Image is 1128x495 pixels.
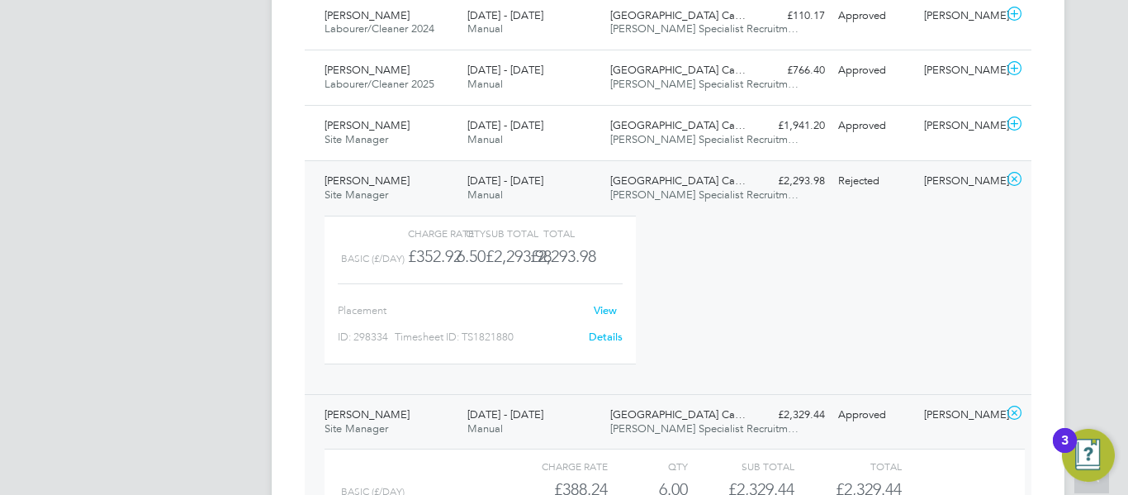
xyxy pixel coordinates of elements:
[688,456,794,476] div: Sub Total
[501,456,608,476] div: Charge rate
[467,77,503,91] span: Manual
[467,132,503,146] span: Manual
[338,297,395,350] div: Placement ID: 298334
[467,174,543,188] span: [DATE] - [DATE]
[832,168,917,195] div: Rejected
[467,63,543,77] span: [DATE] - [DATE]
[325,407,410,421] span: [PERSON_NAME]
[746,112,832,140] div: £1,941.20
[325,8,410,22] span: [PERSON_NAME]
[453,243,486,270] div: 6.50
[325,132,388,146] span: Site Manager
[467,407,543,421] span: [DATE] - [DATE]
[832,402,917,429] div: Approved
[341,253,405,264] span: Basic (£/day)
[530,223,575,243] div: Total
[832,57,917,84] div: Approved
[610,174,746,188] span: [GEOGRAPHIC_DATA] Ca…
[467,421,503,436] span: Manual
[486,243,530,270] div: £2,293.98
[453,223,486,243] div: QTY
[486,223,530,243] div: Sub Total
[325,63,410,77] span: [PERSON_NAME]
[467,21,503,36] span: Manual
[794,456,901,476] div: Total
[1062,429,1115,482] button: Open Resource Center, 3 new notifications
[325,77,434,91] span: Labourer/Cleaner 2025
[325,188,388,202] span: Site Manager
[325,21,434,36] span: Labourer/Cleaner 2024
[917,402,1003,429] div: [PERSON_NAME]
[610,77,799,91] span: [PERSON_NAME] Specialist Recruitm…
[610,132,799,146] span: [PERSON_NAME] Specialist Recruitm…
[610,407,746,421] span: [GEOGRAPHIC_DATA] Ca…
[610,188,799,202] span: [PERSON_NAME] Specialist Recruitm…
[610,8,746,22] span: [GEOGRAPHIC_DATA] Ca…
[608,456,688,476] div: QTY
[408,243,453,270] div: £352.92
[610,421,799,436] span: [PERSON_NAME] Specialist Recruitm…
[395,324,589,350] div: Timesheet ID: TS1821880
[610,63,746,77] span: [GEOGRAPHIC_DATA] Ca…
[746,168,832,195] div: £2,293.98
[746,57,832,84] div: £766.40
[467,118,543,132] span: [DATE] - [DATE]
[408,223,453,243] div: Charge rate
[610,21,799,36] span: [PERSON_NAME] Specialist Recruitm…
[917,168,1003,195] div: [PERSON_NAME]
[610,118,746,132] span: [GEOGRAPHIC_DATA] Ca…
[589,303,623,344] a: View Details
[917,2,1003,30] div: [PERSON_NAME]
[325,421,388,436] span: Site Manager
[467,8,543,22] span: [DATE] - [DATE]
[530,246,596,266] span: £2,293.98
[917,112,1003,140] div: [PERSON_NAME]
[467,188,503,202] span: Manual
[917,57,1003,84] div: [PERSON_NAME]
[832,2,917,30] div: Approved
[325,118,410,132] span: [PERSON_NAME]
[832,112,917,140] div: Approved
[325,174,410,188] span: [PERSON_NAME]
[746,402,832,429] div: £2,329.44
[746,2,832,30] div: £110.17
[1061,440,1069,462] div: 3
